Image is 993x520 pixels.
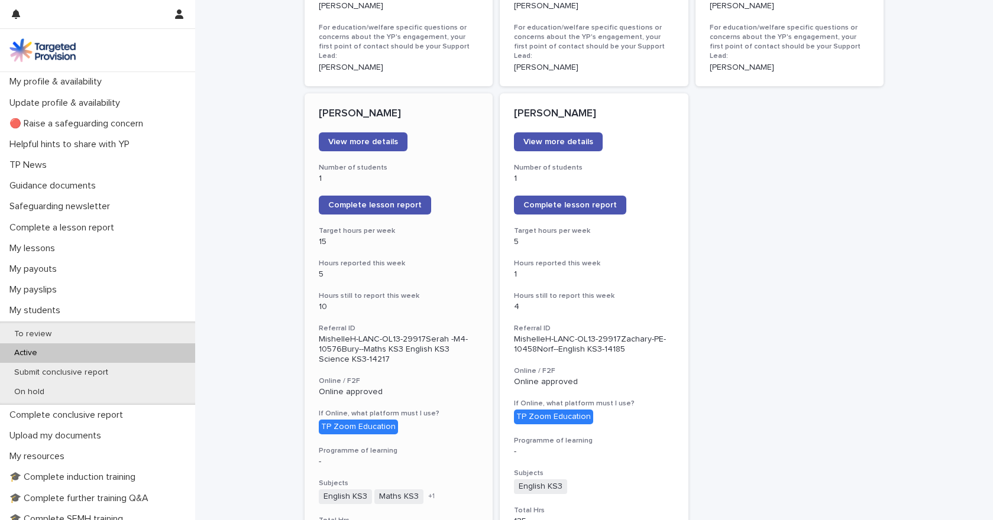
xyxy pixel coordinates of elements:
[523,138,593,146] span: View more details
[514,324,674,333] h3: Referral ID
[319,237,479,247] p: 15
[319,23,479,61] h3: For education/welfare specific questions or concerns about the YP's engagement, your first point ...
[5,329,61,339] p: To review
[319,259,479,268] h3: Hours reported this week
[514,377,674,387] p: Online approved
[514,163,674,173] h3: Number of students
[319,376,479,386] h3: Online / F2F
[374,489,423,504] span: Maths KS3
[328,138,398,146] span: View more details
[514,334,674,355] p: MishelleH-LANC-OL13-29917Zachary-PE-10458Norf--English KS3-14185
[5,264,66,275] p: My payouts
[319,174,479,184] p: 1
[5,430,111,441] p: Upload my documents
[514,302,674,312] p: 4
[5,305,70,316] p: My students
[514,436,674,446] h3: Programme of learning
[514,174,674,184] p: 1
[5,180,105,191] p: Guidance documents
[319,226,479,236] h3: Target hours per week
[5,368,118,378] p: Submit conclusive report
[319,409,479,418] h3: If Online, what platform must I use?
[514,366,674,376] h3: Online / F2F
[514,63,674,73] p: [PERSON_NAME]
[319,108,479,121] p: [PERSON_NAME]
[5,387,54,397] p: On hold
[5,348,47,358] p: Active
[5,472,145,483] p: 🎓 Complete induction training
[319,269,479,279] p: 5
[5,284,66,295] p: My payslips
[5,493,158,504] p: 🎓 Complete further training Q&A
[319,446,479,456] h3: Programme of learning
[514,506,674,515] h3: Total Hrs
[514,196,626,214] a: Complete lesson report
[514,269,674,279] p: 1
[514,469,674,478] h3: Subjects
[710,23,870,61] h3: For education/welfare specific questions or concerns about the YP's engagement, your first point ...
[319,387,479,397] p: Online approved
[5,160,56,171] p: TP News
[710,63,870,73] p: [PERSON_NAME]
[514,479,567,494] span: English KS3
[428,493,435,500] span: + 1
[319,196,431,214] a: Complete lesson report
[5,243,64,254] p: My lessons
[319,291,479,301] h3: Hours still to report this week
[319,420,398,434] div: TP Zoom Education
[514,226,674,236] h3: Target hours per week
[319,479,479,488] h3: Subjects
[523,201,617,209] span: Complete lesson report
[9,38,76,62] img: M5nRWzHhSzIhMunXDL62
[514,108,674,121] p: [PERSON_NAME]
[514,23,674,61] h3: For education/welfare specific questions or concerns about the YP's engagement, your first point ...
[514,259,674,268] h3: Hours reported this week
[5,97,130,109] p: Update profile & availability
[319,457,479,467] p: -
[319,63,479,73] p: [PERSON_NAME]
[5,201,119,212] p: Safeguarding newsletter
[319,302,479,312] p: 10
[5,139,139,150] p: Helpful hints to share with YP
[5,451,74,462] p: My resources
[5,118,153,129] p: 🔴 Raise a safeguarding concern
[514,291,674,301] h3: Hours still to report this week
[514,399,674,408] h3: If Online, what platform must I use?
[319,334,479,364] p: MishelleH-LANC-OL13-29917Serah -M4-10576Bury--Maths KS3 English KS3 Science KS3-14217
[5,409,132,421] p: Complete conclusive report
[319,489,372,504] span: English KS3
[710,1,870,11] p: [PERSON_NAME]
[319,324,479,333] h3: Referral ID
[514,237,674,247] p: 5
[5,76,111,87] p: My profile & availability
[514,132,603,151] a: View more details
[319,132,407,151] a: View more details
[514,1,674,11] p: [PERSON_NAME]
[319,163,479,173] h3: Number of students
[514,447,674,457] p: -
[5,222,124,233] p: Complete a lesson report
[328,201,422,209] span: Complete lesson report
[319,1,479,11] p: [PERSON_NAME]
[514,409,593,424] div: TP Zoom Education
